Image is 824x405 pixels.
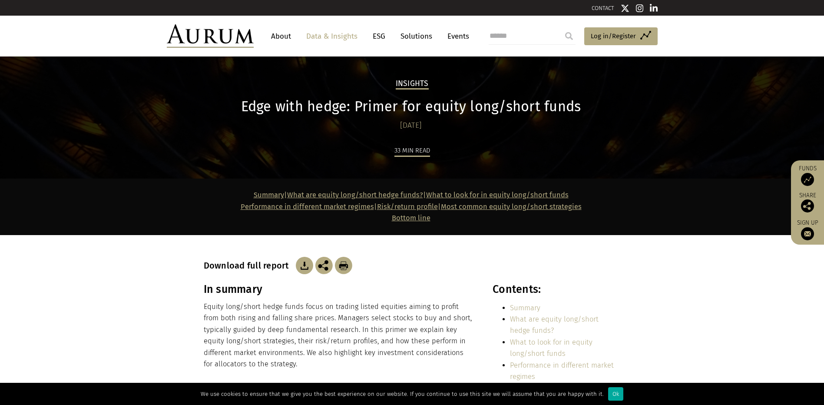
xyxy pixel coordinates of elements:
[510,315,599,335] a: What are equity long/short hedge funds?
[801,199,814,212] img: Share this post
[396,28,437,44] a: Solutions
[636,4,644,13] img: Instagram icon
[510,338,592,358] a: What to look for in equity long/short funds
[426,191,569,199] a: What to look for in equity long/short funds
[396,79,429,90] h2: Insights
[795,193,820,212] div: Share
[560,27,578,45] input: Submit
[204,260,294,271] h3: Download full report
[254,191,284,199] a: Summary
[167,24,254,48] img: Aurum
[650,4,658,13] img: Linkedin icon
[287,191,423,199] a: What are equity long/short hedge funds?
[296,257,313,274] img: Download Article
[241,191,582,222] strong: | | | |
[315,257,333,274] img: Share this post
[510,361,614,381] a: Performance in different market regimes
[267,28,295,44] a: About
[204,283,474,296] h3: In summary
[795,165,820,186] a: Funds
[621,4,629,13] img: Twitter icon
[392,214,430,222] a: Bottom line
[510,304,540,312] a: Summary
[443,28,469,44] a: Events
[591,31,636,41] span: Log in/Register
[204,98,619,115] h1: Edge with hedge: Primer for equity long/short funds
[377,202,438,211] a: Risk/return profile
[801,173,814,186] img: Access Funds
[441,202,582,211] a: Most common equity long/short strategies
[302,28,362,44] a: Data & Insights
[608,387,623,401] div: Ok
[335,257,352,274] img: Download Article
[204,301,474,370] p: Equity long/short hedge funds focus on trading listed equities aiming to profit from both rising ...
[241,202,374,211] a: Performance in different market regimes
[493,283,618,296] h3: Contents:
[204,120,619,132] div: [DATE]
[795,219,820,240] a: Sign up
[592,5,614,11] a: CONTACT
[584,27,658,46] a: Log in/Register
[394,145,430,157] div: 33 min read
[801,227,814,240] img: Sign up to our newsletter
[368,28,390,44] a: ESG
